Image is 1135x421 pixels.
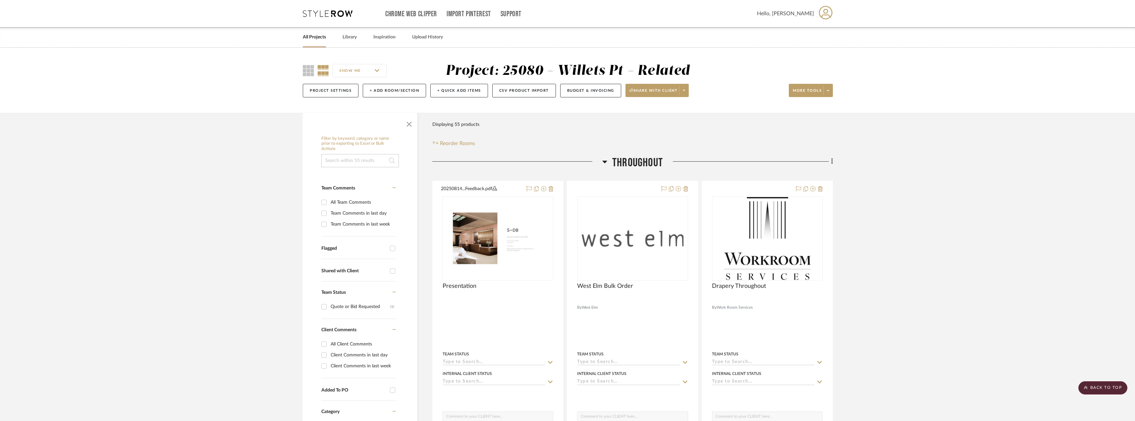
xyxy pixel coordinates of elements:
[343,33,357,42] a: Library
[440,139,475,147] span: Reorder Rooms
[712,197,822,280] div: 0
[441,185,522,193] button: 20250814...Feedback.pdf
[443,371,492,377] div: Internal Client Status
[390,301,394,312] div: (1)
[321,388,387,393] div: Added To PO
[724,197,811,280] img: Drapery Throughout
[577,351,604,357] div: Team Status
[1078,381,1127,395] scroll-to-top-button: BACK TO TOP
[712,359,815,366] input: Type to Search…
[446,64,690,78] div: Project: 25080 - Willets Pt - Related
[331,301,390,312] div: Quote or Bid Requested
[321,268,387,274] div: Shared with Client
[501,11,521,17] a: Support
[717,304,753,311] span: Work Room Services
[577,304,582,311] span: By
[331,339,394,349] div: All Client Comments
[612,156,663,170] span: Throughout
[403,116,416,130] button: Close
[303,33,326,42] a: All Projects
[443,351,469,357] div: Team Status
[712,283,766,290] span: Drapery Throughout
[629,88,678,98] span: Share with client
[577,359,680,366] input: Type to Search…
[303,84,358,97] button: Project Settings
[712,371,761,377] div: Internal Client Status
[373,33,396,42] a: Inspiration
[582,304,598,311] span: West Elm
[443,283,476,290] span: Presentation
[321,246,387,251] div: Flagged
[331,350,394,360] div: Client Comments in last day
[443,379,545,385] input: Type to Search…
[793,88,822,98] span: More tools
[447,11,491,17] a: Import Pinterest
[321,328,356,332] span: Client Comments
[363,84,426,97] button: + Add Room/Section
[331,219,394,230] div: Team Comments in last week
[712,351,738,357] div: Team Status
[577,379,680,385] input: Type to Search…
[789,84,833,97] button: More tools
[560,84,621,97] button: Budget & Invoicing
[443,203,553,274] img: Presentation
[577,371,626,377] div: Internal Client Status
[625,84,689,97] button: Share with client
[321,186,355,190] span: Team Comments
[578,208,687,269] img: West Elm Bulk Order
[577,283,633,290] span: West Elm Bulk Order
[331,361,394,371] div: Client Comments in last week
[331,208,394,219] div: Team Comments in last day
[712,379,815,385] input: Type to Search…
[432,118,479,131] div: Displaying 55 products
[432,139,475,147] button: Reorder Rooms
[321,290,346,295] span: Team Status
[430,84,488,97] button: + Quick Add Items
[757,10,814,18] span: Hello, [PERSON_NAME]
[492,84,556,97] button: CSV Product Import
[712,304,717,311] span: By
[385,11,437,17] a: Chrome Web Clipper
[321,409,340,415] span: Category
[331,197,394,208] div: All Team Comments
[443,359,545,366] input: Type to Search…
[321,154,399,167] input: Search within 55 results
[412,33,443,42] a: Upload History
[321,136,399,152] h6: Filter by keyword, category or name prior to exporting to Excel or Bulk Actions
